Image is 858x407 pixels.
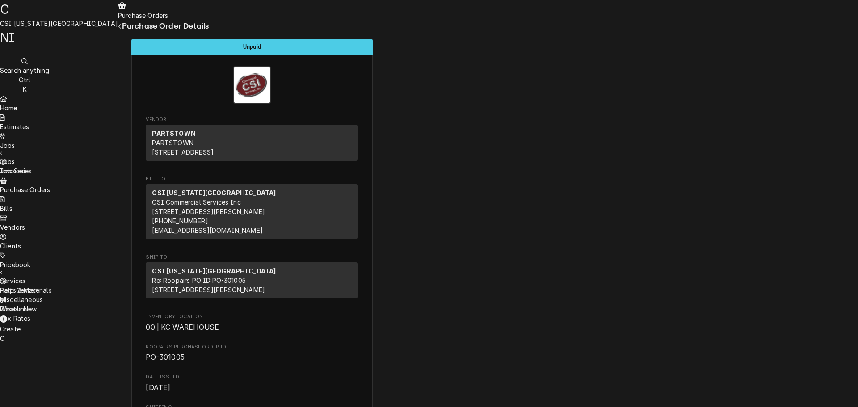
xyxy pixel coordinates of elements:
span: K [23,85,27,93]
span: Purchase Orders [118,12,168,19]
span: Re: Roopairs PO ID: PO-301005 [152,277,246,284]
span: Inventory Location [146,313,358,320]
strong: CSI [US_STATE][GEOGRAPHIC_DATA] [152,189,276,197]
span: Date Issued [146,382,358,393]
strong: CSI [US_STATE][GEOGRAPHIC_DATA] [152,267,276,275]
div: Roopairs Purchase Order ID [146,344,358,363]
div: Vendor [146,125,358,164]
span: Date Issued [146,373,358,381]
span: Bill To [146,176,358,183]
span: Ship To [146,254,358,261]
div: Purchase Order Ship To [146,254,358,302]
div: Purchase Order Vendor [146,116,358,165]
span: CSI Commercial Services Inc [STREET_ADDRESS][PERSON_NAME] [152,198,265,215]
div: Status [131,39,373,55]
div: Ship To [146,262,358,302]
span: PO-301005 [146,353,184,361]
a: [PHONE_NUMBER] [152,217,208,225]
strong: PARTSTOWN [152,130,195,137]
span: Inventory Location [146,322,358,333]
div: Bill To [146,184,358,243]
span: Ctrl [19,76,30,84]
span: [DATE] [146,383,170,392]
div: Date Issued [146,373,358,393]
span: PARTSTOWN [STREET_ADDRESS] [152,139,214,156]
span: Roopairs Purchase Order ID [146,344,358,351]
button: Navigate back [118,21,122,31]
div: Purchase Order Bill To [146,176,358,243]
div: Vendor [146,125,358,161]
div: Bill To [146,184,358,239]
span: Vendor [146,116,358,123]
span: Purchase Order Details [122,21,209,30]
a: [EMAIL_ADDRESS][DOMAIN_NAME] [152,227,262,234]
img: Logo [233,66,271,104]
span: 00 | KC WAREHOUSE [146,323,219,331]
div: Inventory Location [146,313,358,332]
span: [STREET_ADDRESS][PERSON_NAME] [152,286,265,294]
div: Ship To [146,262,358,298]
span: Roopairs Purchase Order ID [146,352,358,363]
span: Unpaid [243,44,261,50]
